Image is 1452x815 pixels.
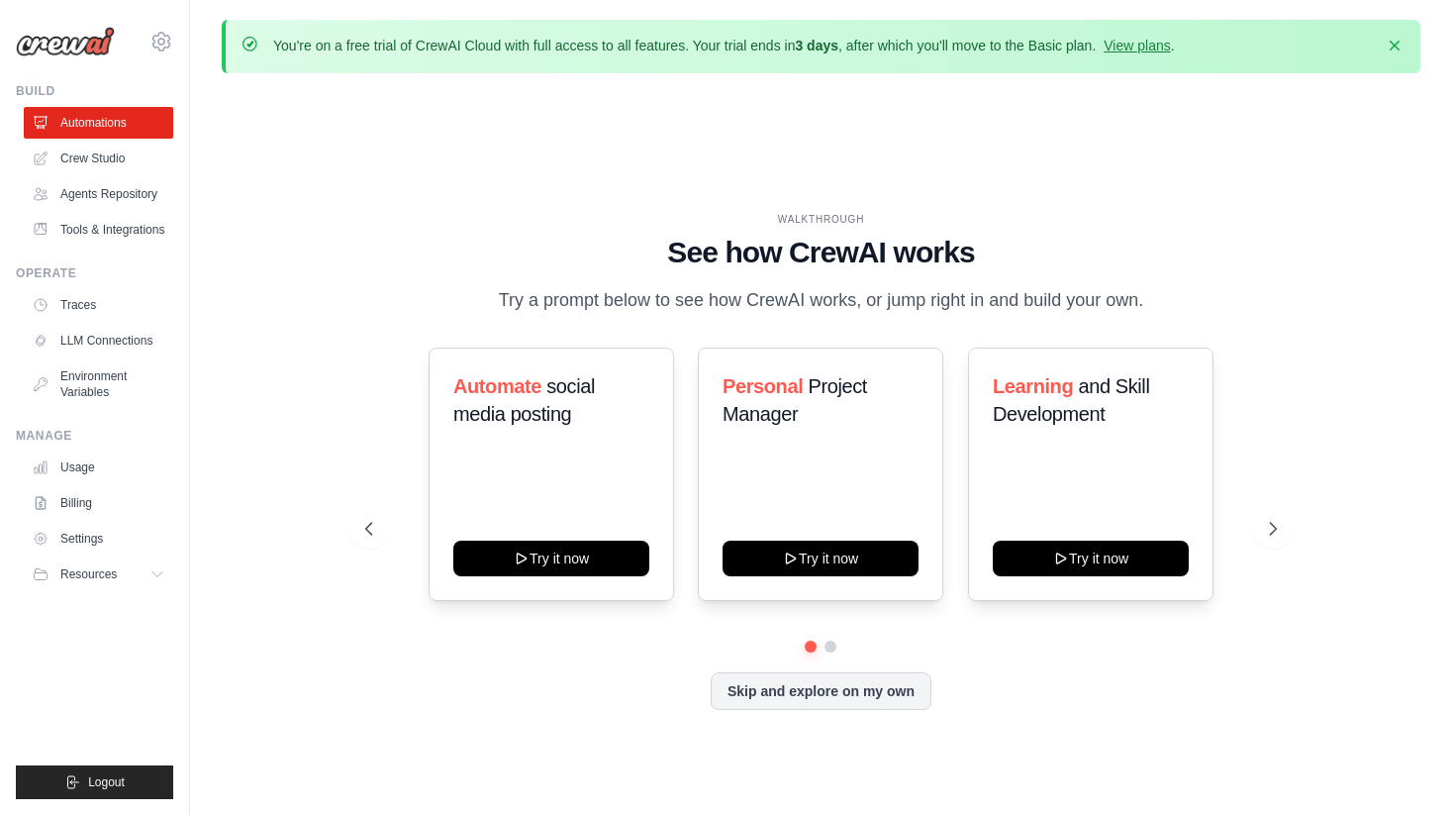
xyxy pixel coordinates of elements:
[24,559,173,590] button: Resources
[453,375,595,425] span: social media posting
[795,38,838,53] strong: 3 days
[453,375,541,397] span: Automate
[453,541,649,576] button: Try it now
[24,360,173,408] a: Environment Variables
[24,289,173,321] a: Traces
[1104,38,1170,53] a: View plans
[365,212,1277,227] div: WALKTHROUGH
[16,27,115,56] img: Logo
[993,541,1189,576] button: Try it now
[24,214,173,246] a: Tools & Integrations
[24,178,173,210] a: Agents Repository
[88,774,125,790] span: Logout
[993,375,1073,397] span: Learning
[273,36,1175,55] p: You're on a free trial of CrewAI Cloud with full access to all features. Your trial ends in , aft...
[24,143,173,174] a: Crew Studio
[993,375,1149,425] span: and Skill Development
[723,541,919,576] button: Try it now
[365,235,1277,270] h1: See how CrewAI works
[24,325,173,357] a: LLM Connections
[24,107,173,139] a: Automations
[723,375,803,397] span: Personal
[24,487,173,519] a: Billing
[488,286,1153,315] p: Try a prompt below to see how CrewAI works, or jump right in and build your own.
[16,265,173,281] div: Operate
[16,765,173,799] button: Logout
[16,83,173,99] div: Build
[24,452,173,483] a: Usage
[16,428,173,444] div: Manage
[711,672,931,710] button: Skip and explore on my own
[60,566,117,582] span: Resources
[24,523,173,555] a: Settings
[723,375,867,425] span: Project Manager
